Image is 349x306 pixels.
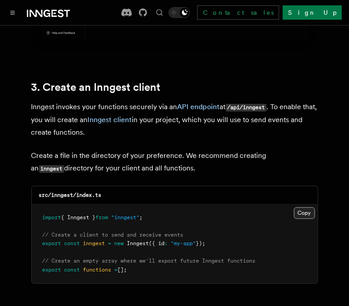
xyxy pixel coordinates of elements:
[168,7,190,18] button: Toggle dark mode
[171,240,196,246] span: "my-app"
[65,267,80,273] span: const
[108,240,112,246] span: =
[31,149,318,175] p: Create a file in the directory of your preference. We recommend creating an directory for your cl...
[39,165,64,173] code: inngest
[140,214,143,221] span: ;
[43,214,61,221] span: import
[149,240,165,246] span: ({ id
[283,5,342,20] a: Sign Up
[39,192,102,198] code: src/inngest/index.ts
[31,101,318,139] p: Inngest invokes your functions securely via an at . To enable that, you will create an in your pr...
[226,104,267,111] code: /api/inngest
[31,81,161,93] a: 3. Create an Inngest client
[43,232,184,238] span: // Create a client to send and receive events
[43,258,256,264] span: // Create an empty array where we'll export future Inngest functions
[43,240,61,246] span: export
[61,214,96,221] span: { Inngest }
[154,7,165,18] button: Find something...
[118,267,127,273] span: [];
[115,240,124,246] span: new
[177,102,220,111] a: API endpoint
[83,267,112,273] span: functions
[88,115,132,124] a: Inngest client
[115,267,118,273] span: =
[196,240,206,246] span: });
[112,214,140,221] span: "inngest"
[96,214,108,221] span: from
[197,5,279,20] a: Contact sales
[83,240,105,246] span: inngest
[127,240,149,246] span: Inngest
[165,240,168,246] span: :
[294,207,315,219] button: Copy
[65,240,80,246] span: const
[43,267,61,273] span: export
[7,7,18,18] button: Toggle navigation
